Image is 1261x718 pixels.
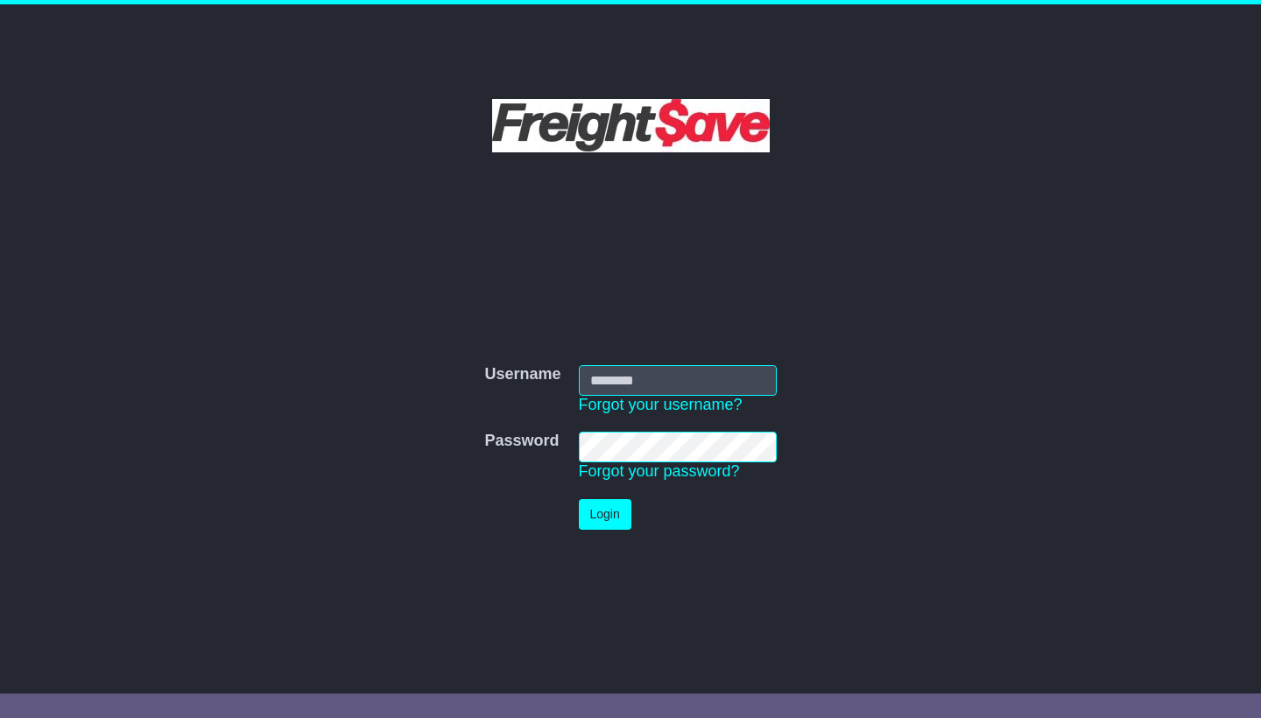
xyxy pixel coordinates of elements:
label: Username [484,365,560,384]
a: Forgot your username? [579,396,743,413]
button: Login [579,499,631,530]
a: Forgot your password? [579,462,740,480]
label: Password [484,432,559,451]
img: Freight Save [492,99,770,152]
